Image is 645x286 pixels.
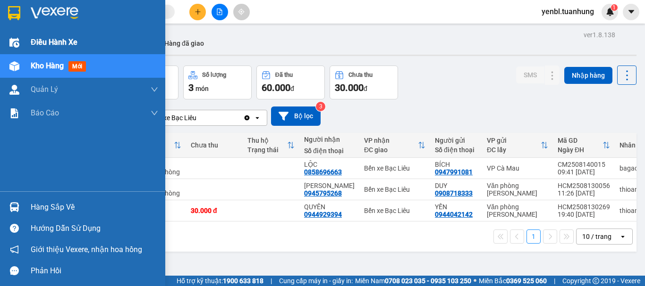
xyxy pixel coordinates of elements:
[435,203,477,211] div: YẾN
[31,83,58,95] span: Quản Lý
[619,233,627,240] svg: open
[593,278,599,284] span: copyright
[487,164,548,172] div: VP Cà Mau
[348,72,373,78] div: Chưa thu
[584,30,615,40] div: ver 1.8.138
[435,211,473,218] div: 0944042142
[151,109,158,117] span: down
[304,211,342,218] div: 0944929394
[623,4,639,20] button: caret-down
[271,276,272,286] span: |
[516,66,544,83] button: SMS
[435,182,477,189] div: DUY
[364,85,367,92] span: đ
[9,108,19,118] img: solution-icon
[151,113,196,123] div: Bến xe Bạc Liêu
[330,65,398,99] button: Chưa thu30.000đ
[31,221,158,236] div: Hướng dẫn sử dụng
[8,6,20,20] img: logo-vxr
[554,276,555,286] span: |
[243,114,251,122] svg: Clear value
[9,202,19,212] img: warehouse-icon
[364,164,425,172] div: Bến xe Bạc Liêu
[233,4,250,20] button: aim
[247,137,287,144] div: Thu hộ
[9,38,19,48] img: warehouse-icon
[606,8,614,16] img: icon-new-feature
[364,146,418,154] div: ĐC giao
[558,137,603,144] div: Mã GD
[553,133,615,158] th: Toggle SortBy
[364,207,425,214] div: Bến xe Bạc Liêu
[487,137,541,144] div: VP gửi
[359,133,430,158] th: Toggle SortBy
[435,146,477,154] div: Số điện thoại
[558,203,610,211] div: HCM2508130269
[10,245,19,254] span: notification
[335,82,364,93] span: 30.000
[10,266,19,275] span: message
[316,102,325,111] sup: 3
[506,277,547,285] strong: 0369 525 060
[254,114,261,122] svg: open
[247,146,287,154] div: Trạng thái
[558,182,610,189] div: HCM2508130056
[435,189,473,197] div: 0908718333
[9,85,19,95] img: warehouse-icon
[474,279,476,283] span: ⚪️
[216,8,223,15] span: file-add
[189,4,206,20] button: plus
[582,232,611,241] div: 10 / trang
[238,8,245,15] span: aim
[177,276,263,286] span: Hỗ trợ kỹ thuật:
[9,61,19,71] img: warehouse-icon
[275,72,293,78] div: Đã thu
[262,82,290,93] span: 60.000
[558,189,610,197] div: 11:26 [DATE]
[271,106,321,126] button: Bộ lọc
[558,168,610,176] div: 09:41 [DATE]
[304,189,342,197] div: 0945795268
[223,277,263,285] strong: 1900 633 818
[482,133,553,158] th: Toggle SortBy
[558,146,603,154] div: Ngày ĐH
[627,8,636,16] span: caret-down
[31,200,158,214] div: Hàng sắp về
[558,211,610,218] div: 19:40 [DATE]
[31,107,59,119] span: Báo cáo
[364,186,425,193] div: Bến xe Bạc Liêu
[31,244,142,255] span: Giới thiệu Vexere, nhận hoa hồng
[487,146,541,154] div: ĐC lấy
[243,133,299,158] th: Toggle SortBy
[304,161,355,168] div: LỘC
[564,67,612,84] button: Nhập hàng
[157,32,212,55] button: Hàng đã giao
[31,61,64,70] span: Kho hàng
[31,264,158,278] div: Phản hồi
[195,85,209,92] span: món
[364,137,418,144] div: VP nhận
[191,141,238,149] div: Chưa thu
[435,168,473,176] div: 0947991081
[31,36,77,48] span: Điều hành xe
[611,4,618,11] sup: 1
[479,276,547,286] span: Miền Bắc
[558,161,610,168] div: CM2508140015
[355,276,471,286] span: Miền Nam
[195,8,201,15] span: plus
[526,229,541,244] button: 1
[304,147,355,155] div: Số điện thoại
[68,61,86,72] span: mới
[290,85,294,92] span: đ
[191,207,238,214] div: 30.000 đ
[304,182,355,189] div: HỒ PHÁT
[487,182,548,197] div: Văn phòng [PERSON_NAME]
[304,203,355,211] div: QUYÊN
[279,276,353,286] span: Cung cấp máy in - giấy in:
[183,65,252,99] button: Số lượng3món
[304,136,355,143] div: Người nhận
[212,4,228,20] button: file-add
[534,6,602,17] span: yenbl.tuanhung
[256,65,325,99] button: Đã thu60.000đ
[612,4,616,11] span: 1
